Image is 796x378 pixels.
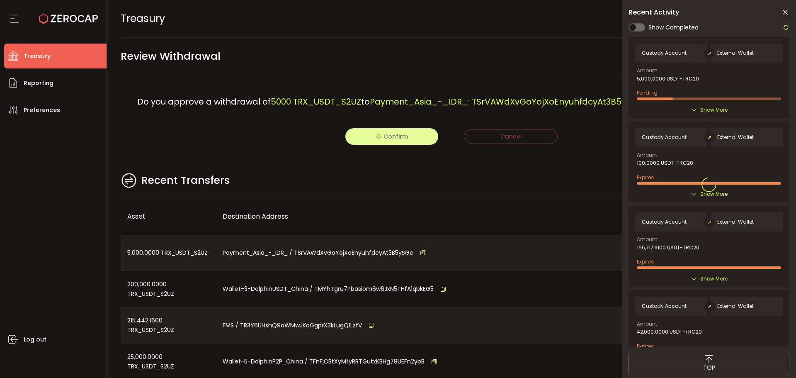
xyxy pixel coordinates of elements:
span: to [361,96,370,107]
div: 215,442.1600 TRX_USDT_S2UZ [121,308,216,344]
span: 5000 TRX_USDT_S2UZ [271,96,361,107]
div: [DATE] 09:36:59 [615,271,710,307]
span: Recent Transfers [141,173,230,188]
span: Payment_Asia_-_IDR_ / TSrVAWdXvGoYojXoEnyuhfdcyAt3B5ySGc [223,248,413,258]
span: Treasury [121,11,165,26]
div: Asset [121,212,216,221]
span: Wallet-5-DolphinP2P_China / TFnFjCBtXyMtyRRTGutxKBHg78UEFn2ybB [223,357,425,366]
span: Review Withdrawal [121,47,221,66]
span: Recent Activity [629,9,679,16]
div: 200,000.0000 TRX_USDT_S2UZ [121,271,216,307]
span: Log out [24,334,46,346]
span: Do you approve a withdrawal of [137,96,271,107]
span: Payment_Asia_-_IDR_: TSrVAWdXvGoYojXoEnyuhfdcyAt3B5ySGc. [370,96,644,107]
span: Reporting [24,77,53,89]
div: [DATE] 06:06:07 [615,235,710,271]
button: Cancel [465,129,558,144]
span: Preferences [24,104,60,116]
div: 5,000.0000 TRX_USDT_S2UZ [121,235,216,271]
span: FMS / TR3Y6UHshQ9oWMwJKqGgprX3kLugQ1LzfV [223,321,362,330]
div: Date [615,212,710,221]
span: Wallet-3-DolphinUSDT_China / TMYhTgru7Pbasiom6w6JxN5THfA1qbkEG5 [223,284,434,294]
div: [DATE] 09:33:44 [615,308,710,344]
iframe: Chat Widget [699,288,796,378]
span: Treasury [24,50,51,62]
div: Destination Address [216,212,615,221]
span: Cancel [500,132,522,141]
